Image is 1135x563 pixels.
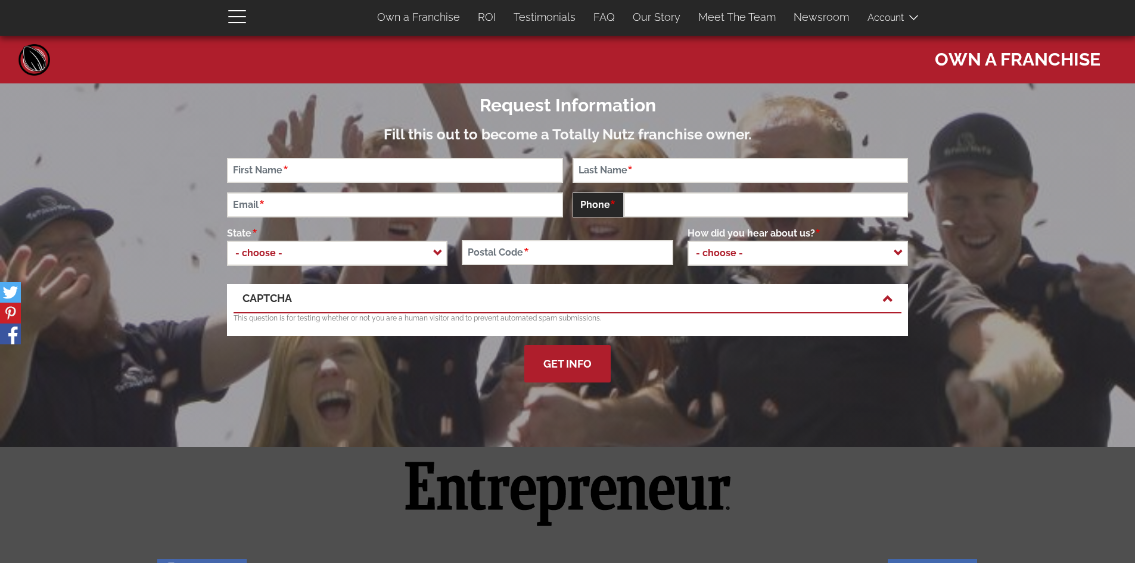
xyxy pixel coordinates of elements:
[242,291,893,306] a: CAPTCHA
[396,429,739,559] img: Entrepreneur Magazine Logo
[785,5,858,30] a: Newsroom
[505,5,584,30] a: Testimonials
[935,42,1100,71] span: Own a Franchise
[227,228,257,239] span: State
[227,95,908,115] h2: Request Information
[368,5,469,30] a: Own a Franchise
[462,240,673,265] input: Postal Code
[234,313,901,324] p: This question is for testing whether or not you are a human visitor and to prevent automated spam...
[524,345,611,382] button: Get Info
[689,5,785,30] a: Meet The Team
[17,42,52,77] a: Home
[573,158,909,183] input: Last Name
[227,158,563,183] input: First Name
[573,192,624,217] span: Phone
[469,5,505,30] a: ROI
[688,228,821,239] span: How did you hear about us?
[227,127,908,142] h3: Fill this out to become a Totally Nutz franchise owner.
[624,5,689,30] a: Our Story
[584,5,624,30] a: FAQ
[227,192,563,217] input: Email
